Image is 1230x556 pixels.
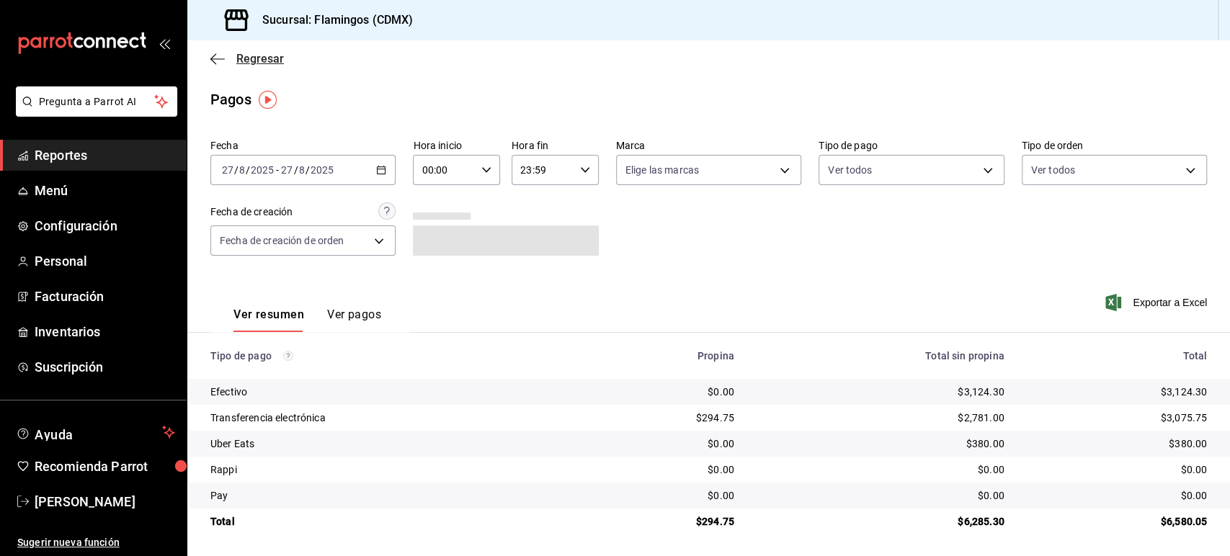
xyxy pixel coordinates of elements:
span: Pregunta a Parrot AI [39,94,155,109]
span: Menú [35,181,175,200]
span: Reportes [35,145,175,165]
span: Recomienda Parrot [35,457,175,476]
input: -- [221,164,234,176]
div: Transferencia electrónica [210,411,572,425]
div: Pay [210,488,572,503]
div: Pagos [210,89,251,110]
span: Ver todos [828,163,872,177]
div: $380.00 [1028,436,1207,451]
div: $294.75 [595,411,734,425]
label: Hora fin [512,140,599,151]
input: ---- [310,164,334,176]
span: Elige las marcas [625,163,699,177]
div: Total [1028,350,1207,362]
div: Uber Eats [210,436,572,451]
button: open_drawer_menu [159,37,170,49]
div: $294.75 [595,514,734,529]
div: Tipo de pago [210,350,572,362]
input: ---- [250,164,275,176]
span: - [276,164,279,176]
button: Pregunta a Parrot AI [16,86,177,117]
span: Ayuda [35,423,156,441]
div: $6,285.30 [757,514,1004,529]
span: Configuración [35,216,175,236]
button: Ver resumen [233,308,304,332]
input: -- [298,164,306,176]
div: $3,075.75 [1028,411,1207,425]
button: Ver pagos [327,308,381,332]
div: $0.00 [595,462,734,477]
label: Tipo de pago [819,140,1004,151]
span: Inventarios [35,322,175,341]
label: Marca [616,140,801,151]
div: $2,781.00 [757,411,1004,425]
span: [PERSON_NAME] [35,492,175,511]
img: Tooltip marker [259,91,277,109]
div: $0.00 [595,488,734,503]
div: $0.00 [757,462,1004,477]
div: $6,580.05 [1028,514,1207,529]
div: Total [210,514,572,529]
span: Regresar [236,52,284,66]
button: Exportar a Excel [1108,294,1207,311]
span: Sugerir nueva función [17,535,175,550]
div: $0.00 [595,436,734,451]
span: Personal [35,251,175,271]
h3: Sucursal: Flamingos (CDMX) [251,12,413,29]
div: $0.00 [595,385,734,399]
div: $0.00 [1028,488,1207,503]
a: Pregunta a Parrot AI [10,104,177,120]
input: -- [239,164,246,176]
div: $0.00 [757,488,1004,503]
div: Fecha de creación [210,205,293,220]
span: Ver todos [1031,163,1075,177]
svg: Los pagos realizados con Pay y otras terminales son montos brutos. [283,351,293,361]
div: $3,124.30 [1028,385,1207,399]
button: Regresar [210,52,284,66]
span: / [234,164,239,176]
label: Tipo de orden [1022,140,1207,151]
span: / [246,164,250,176]
div: $0.00 [1028,462,1207,477]
label: Fecha [210,140,396,151]
div: Rappi [210,462,572,477]
div: Total sin propina [757,350,1004,362]
span: / [293,164,298,176]
div: navigation tabs [233,308,381,332]
span: Facturación [35,287,175,306]
span: Fecha de creación de orden [220,233,344,248]
div: Efectivo [210,385,572,399]
input: -- [280,164,293,176]
span: Suscripción [35,357,175,377]
div: Propina [595,350,734,362]
label: Hora inicio [413,140,500,151]
div: $380.00 [757,436,1004,451]
span: / [306,164,310,176]
div: $3,124.30 [757,385,1004,399]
